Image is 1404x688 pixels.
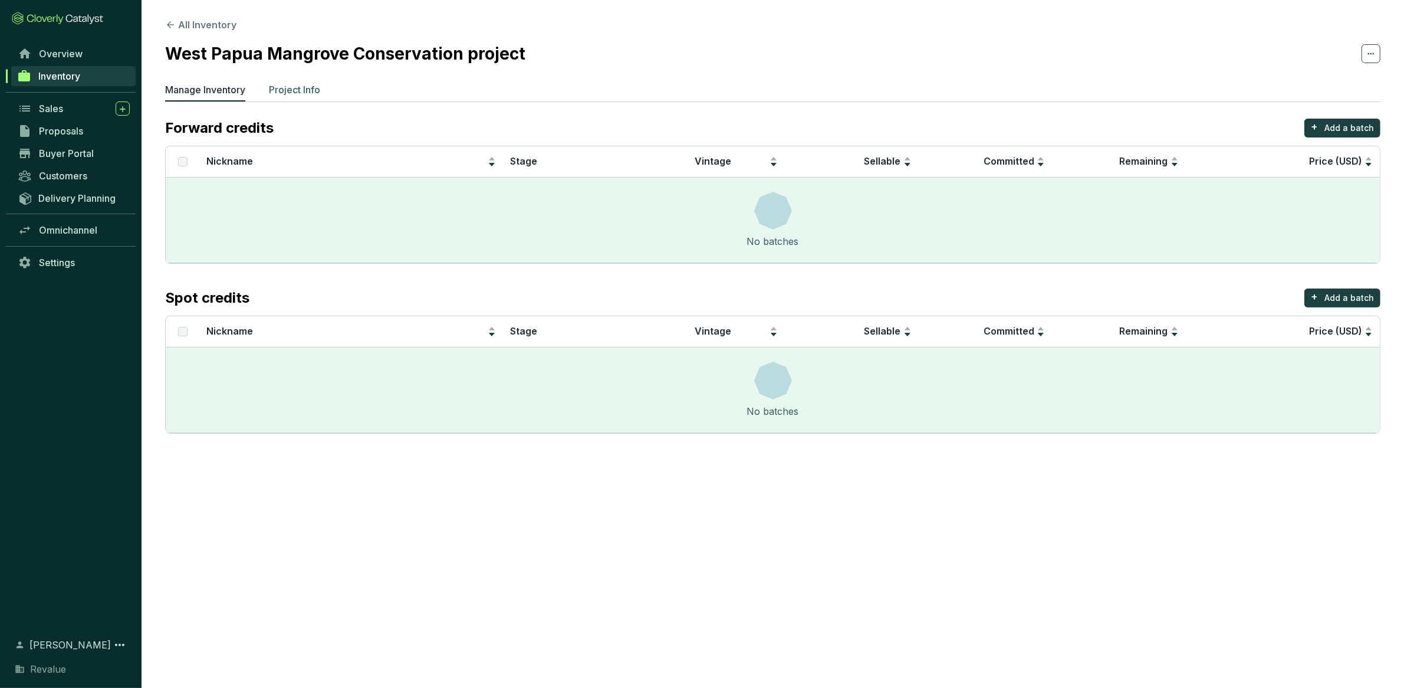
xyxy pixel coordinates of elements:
a: Inventory [11,66,136,86]
span: Settings [39,257,75,268]
a: Buyer Portal [12,143,136,163]
p: + [1311,289,1318,305]
span: Sellable [864,325,901,337]
th: Stage [503,146,651,178]
p: Project Info [269,83,320,97]
span: Vintage [695,155,731,167]
button: All Inventory [165,18,236,32]
span: Omnichannel [39,224,97,236]
h2: West Papua Mangrove Conservation project [165,41,525,66]
th: Stage [503,316,651,348]
span: Inventory [38,70,80,82]
span: Stage [510,325,537,337]
button: +Add a batch [1304,289,1380,307]
span: Committed [984,325,1034,337]
span: Buyer Portal [39,148,94,159]
a: Overview [12,44,136,64]
a: Omnichannel [12,220,136,240]
p: Manage Inventory [165,83,245,97]
p: Add a batch [1324,122,1374,134]
span: Price (USD) [1309,155,1362,167]
span: Revalue [30,662,66,676]
p: Forward credits [165,119,274,137]
span: Sales [39,103,63,114]
span: Delivery Planning [38,192,116,204]
span: Sellable [864,155,901,167]
span: Proposals [39,125,83,137]
span: Remaining [1120,155,1168,167]
a: Sales [12,99,136,119]
p: Add a batch [1324,292,1374,304]
span: [PERSON_NAME] [29,638,111,652]
a: Delivery Planning [12,188,136,208]
div: No batches [747,404,799,418]
span: Customers [39,170,87,182]
a: Proposals [12,121,136,141]
span: Vintage [695,325,731,337]
span: Nickname [206,325,253,337]
span: Overview [39,48,83,60]
span: Remaining [1120,325,1168,337]
p: + [1311,119,1318,135]
p: Spot credits [165,289,249,307]
span: Stage [510,155,537,167]
a: Settings [12,253,136,273]
button: +Add a batch [1304,119,1380,137]
span: Committed [984,155,1034,167]
a: Customers [12,166,136,186]
span: Price (USD) [1309,325,1362,337]
span: Nickname [206,155,253,167]
div: No batches [747,234,799,248]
